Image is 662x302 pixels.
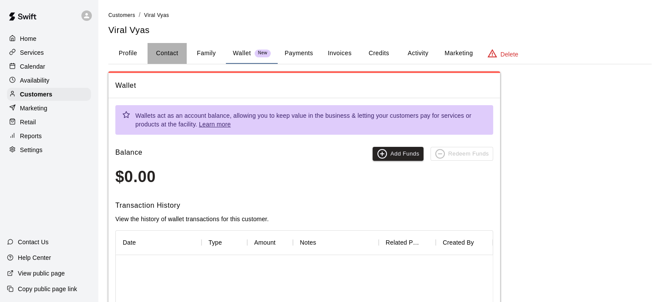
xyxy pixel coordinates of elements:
button: Sort [136,236,148,249]
div: Type [208,230,222,255]
a: Customers [108,11,135,18]
a: Home [7,32,91,45]
h5: Viral Vyas [108,24,652,36]
nav: breadcrumb [108,10,652,20]
p: Calendar [20,62,45,71]
h3: $0.00 [115,168,493,186]
a: Settings [7,143,91,156]
a: Reports [7,129,91,143]
p: Reports [20,132,42,140]
a: Learn more [199,121,231,128]
button: Add Funds [373,147,423,161]
a: Availability [7,74,91,87]
button: Invoices [320,43,359,64]
p: Marketing [20,104,47,113]
div: Notes [293,230,379,255]
button: Activity [398,43,437,64]
button: Payments [278,43,320,64]
span: New [255,50,271,56]
h6: Transaction History [115,200,493,211]
div: Amount [247,230,293,255]
p: Availability [20,76,50,85]
a: Marketing [7,102,91,115]
div: Date [116,230,202,255]
p: Home [20,34,37,43]
span: Viral Vyas [144,12,169,18]
div: Related Payment ID [386,230,421,255]
p: Contact Us [18,238,49,246]
div: Type [202,230,247,255]
p: View the history of wallet transactions for this customer. [115,215,493,223]
div: Notes [300,230,316,255]
p: Help Center [18,253,51,262]
button: Sort [222,236,234,249]
p: Copy public page link [18,285,77,293]
button: Sort [276,236,288,249]
div: Wallets act as an account balance, allowing you to keep value in the business & letting your cust... [135,108,486,132]
button: Profile [108,43,148,64]
div: Created By [443,230,474,255]
p: Customers [20,90,52,99]
p: Settings [20,146,43,154]
p: Retail [20,118,36,126]
p: Wallet [233,49,251,58]
span: Wallet [115,80,493,91]
p: Delete [501,50,518,59]
button: Family [187,43,226,64]
div: Date [123,230,136,255]
button: Marketing [437,43,480,64]
button: Sort [421,236,433,249]
h6: Balance [115,147,142,161]
a: Services [7,46,91,59]
p: View public page [18,269,65,278]
a: Retail [7,116,91,129]
a: Customers [7,88,91,101]
button: Sort [316,236,328,249]
span: Customers [108,12,135,18]
li: / [139,10,141,20]
div: Amount [254,230,276,255]
p: Services [20,48,44,57]
div: Created By [436,230,493,255]
button: Sort [474,236,486,249]
button: Credits [359,43,398,64]
a: Calendar [7,60,91,73]
button: Contact [148,43,187,64]
div: Related Payment ID [379,230,436,255]
div: basic tabs example [108,43,652,64]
